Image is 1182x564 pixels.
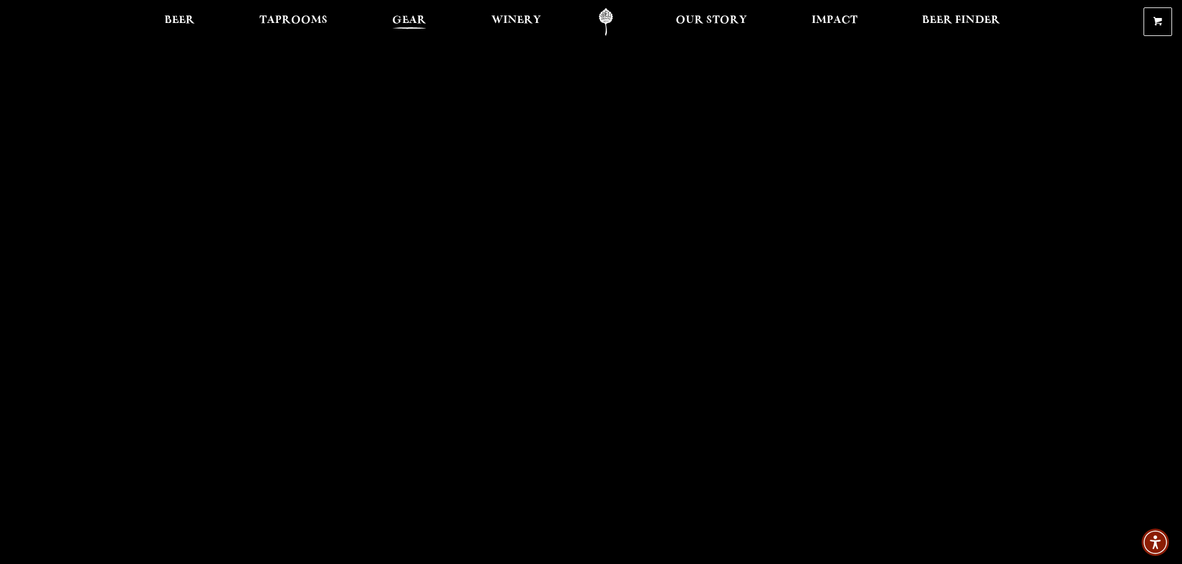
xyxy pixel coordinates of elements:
span: Gear [392,16,426,25]
a: Gear [384,8,434,36]
a: Odell Home [583,8,629,36]
a: Our Story [668,8,755,36]
span: Beer Finder [922,16,1000,25]
a: Beer Finder [914,8,1008,36]
span: Impact [812,16,857,25]
span: Taprooms [259,16,328,25]
span: Beer [164,16,195,25]
a: Winery [483,8,549,36]
a: Impact [804,8,866,36]
span: Winery [491,16,541,25]
a: Taprooms [251,8,336,36]
a: Beer [156,8,203,36]
span: Our Story [676,16,747,25]
div: Accessibility Menu [1142,529,1169,556]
